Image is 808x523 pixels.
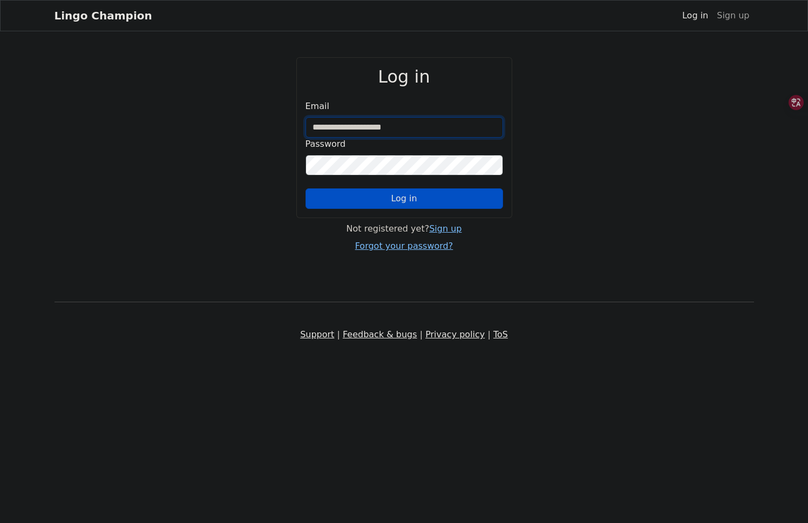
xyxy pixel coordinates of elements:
[55,5,152,26] a: Lingo Champion
[429,223,461,234] a: Sign up
[712,5,753,26] a: Sign up
[391,193,417,203] span: Log in
[305,100,329,113] label: Email
[305,188,503,209] button: Log in
[300,329,334,339] a: Support
[355,241,453,251] a: Forgot your password?
[493,329,508,339] a: ToS
[305,66,503,87] h2: Log in
[425,329,485,339] a: Privacy policy
[48,328,761,341] div: | | |
[343,329,417,339] a: Feedback & bugs
[305,138,346,151] label: Password
[678,5,712,26] a: Log in
[296,222,512,235] div: Not registered yet?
